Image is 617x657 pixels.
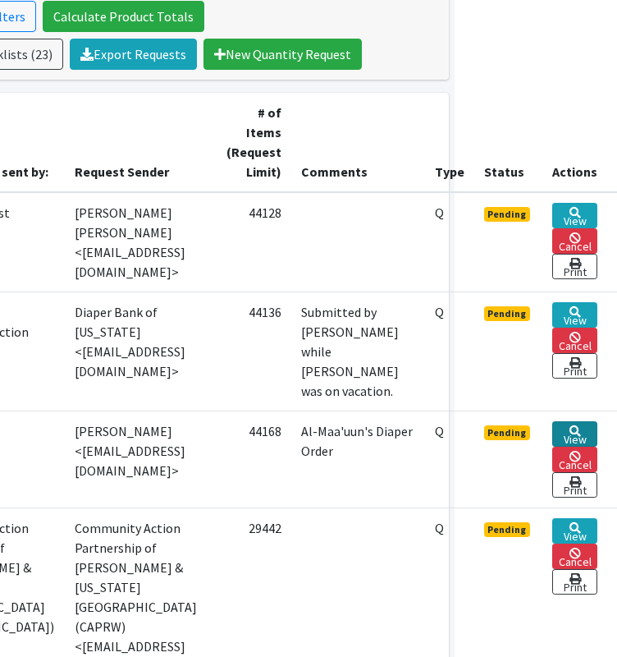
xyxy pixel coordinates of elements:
a: Print [552,254,597,279]
td: [PERSON_NAME] [PERSON_NAME] <[EMAIL_ADDRESS][DOMAIN_NAME]> [65,192,217,292]
abbr: Quantity [435,204,444,221]
a: New Quantity Request [203,39,362,70]
span: Pending [484,522,531,537]
a: Print [552,569,597,595]
abbr: Quantity [435,304,444,320]
th: Status [474,93,543,192]
th: Actions [542,93,617,192]
td: Diaper Bank of [US_STATE] <[EMAIL_ADDRESS][DOMAIN_NAME]> [65,292,217,411]
abbr: Quantity [435,520,444,536]
th: # of Items (Request Limit) [217,93,291,192]
a: View [552,518,597,544]
a: Calculate Product Totals [43,1,204,32]
td: 44128 [217,192,291,292]
td: [PERSON_NAME] <[EMAIL_ADDRESS][DOMAIN_NAME]> [65,411,217,508]
a: Cancel [552,447,597,472]
a: View [552,203,597,228]
abbr: Quantity [435,423,444,439]
a: Export Requests [70,39,197,70]
td: 44136 [217,292,291,411]
a: Print [552,353,597,379]
td: Al-Maa'uun's Diaper Order [291,411,425,508]
a: Cancel [552,228,597,254]
a: View [552,302,597,328]
span: Pending [484,306,531,321]
th: Type [425,93,474,192]
a: Cancel [552,328,597,353]
th: Request Sender [65,93,217,192]
a: View [552,421,597,447]
span: Pending [484,207,531,222]
td: 44168 [217,411,291,508]
th: Comments [291,93,425,192]
td: Submitted by [PERSON_NAME] while [PERSON_NAME] was on vacation. [291,292,425,411]
a: Cancel [552,544,597,569]
span: Pending [484,425,531,440]
a: Print [552,472,597,498]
